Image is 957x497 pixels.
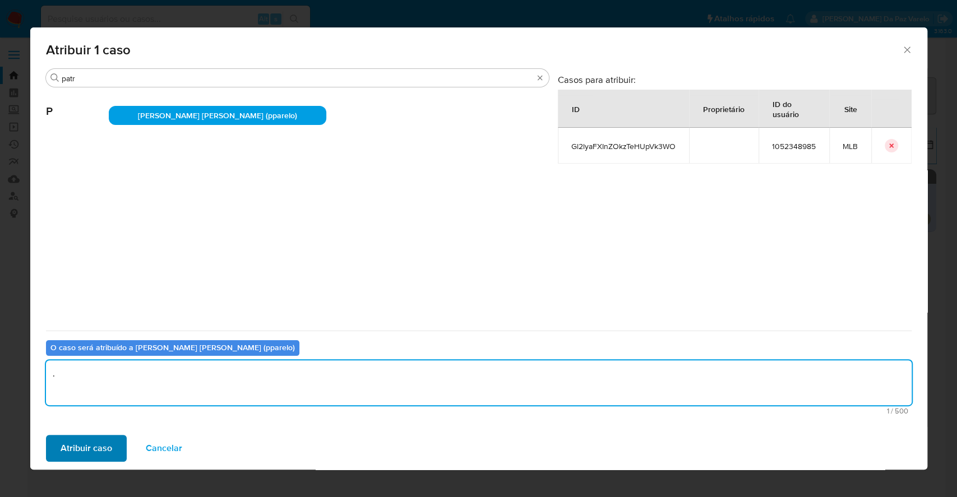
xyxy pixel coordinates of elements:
span: Cancelar [146,436,182,461]
div: [PERSON_NAME] [PERSON_NAME] (pparelo) [109,106,327,125]
span: [PERSON_NAME] [PERSON_NAME] (pparelo) [138,110,297,121]
button: Atribuir caso [46,435,127,462]
b: O caso será atribuído a [PERSON_NAME] [PERSON_NAME] (pparelo) [50,342,295,353]
button: icon-button [885,139,898,152]
div: Proprietário [690,95,758,122]
div: assign-modal [30,27,927,470]
span: MLB [843,141,858,151]
input: Analista de pesquisa [62,73,533,83]
span: 1052348985 [772,141,816,151]
div: ID do usuário [759,90,829,127]
button: Borrar [535,73,544,82]
button: Fechar a janela [901,44,912,54]
div: Site [831,95,871,122]
button: Cancelar [131,435,197,462]
textarea: . [46,360,912,405]
div: ID [558,95,593,122]
span: Máximo 500 caracteres [49,407,908,415]
h3: Casos para atribuir: [558,74,912,85]
span: Gl2lyaFXInZOkzTeHUpVk3WO [571,141,676,151]
span: Atribuir caso [61,436,112,461]
button: Buscar [50,73,59,82]
span: Atribuir 1 caso [46,43,902,57]
span: P [46,88,109,118]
